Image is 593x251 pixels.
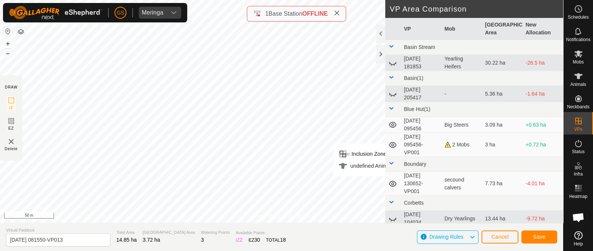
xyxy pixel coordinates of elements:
[564,228,593,249] a: Help
[201,237,204,243] span: 3
[117,9,124,17] span: GS
[3,39,12,48] button: +
[445,121,479,129] div: Big Steers
[236,230,286,236] span: Available Points
[401,117,442,133] td: [DATE] 095456
[445,176,479,192] div: secound calvers
[254,237,260,243] span: 30
[523,55,563,71] td: -26.5 ha
[429,234,463,240] span: Drawing Rules
[404,161,426,167] span: Boundary
[523,18,563,40] th: New Allocation
[445,215,479,223] div: Dry Yearlings
[166,7,181,19] div: dropdown trigger
[570,82,586,87] span: Animals
[442,18,482,40] th: Mob
[445,141,479,149] div: 2 Mobs
[3,27,12,36] button: Reset Map
[569,194,587,199] span: Heatmap
[143,237,160,243] span: 3.72 ha
[523,133,563,157] td: +0.72 ha
[142,10,163,16] div: Meringa
[265,10,269,17] span: 1
[3,49,12,58] button: –
[401,55,442,71] td: [DATE] 181853
[139,7,166,19] span: Meringa
[573,60,584,64] span: Mobs
[289,213,311,220] a: Contact Us
[401,172,442,196] td: [DATE] 130652-VP001
[7,137,16,146] img: VP
[523,117,563,133] td: +0.63 ha
[568,15,589,19] span: Schedules
[482,55,523,71] td: 30.22 ha
[482,133,523,157] td: 3 ha
[201,229,230,236] span: Watering Points
[521,230,557,244] button: Save
[338,161,391,170] div: undefined Animal
[401,86,442,102] td: [DATE] 205417
[401,133,442,157] td: [DATE] 095456-VP001
[567,105,589,109] span: Neckbands
[6,227,110,233] span: Virtual Paddock
[280,237,286,243] span: 18
[574,172,583,176] span: Infra
[116,237,137,243] span: 14.85 ha
[404,44,435,50] span: Basin Stream
[482,211,523,227] td: 13.44 ha
[523,86,563,102] td: -1.64 ha
[572,149,584,154] span: Status
[401,211,442,227] td: [DATE] 104034
[404,200,424,206] span: Corbetts
[445,55,479,71] div: Yearling Heifers
[574,127,582,131] span: VPs
[523,172,563,196] td: -4.01 ha
[481,230,518,244] button: Cancel
[566,37,590,42] span: Notifications
[240,237,243,243] span: 2
[5,84,18,90] div: DRAW
[491,234,509,240] span: Cancel
[248,236,260,244] div: EZ
[404,75,423,81] span: Basin(1)
[574,242,583,246] span: Help
[567,206,590,229] div: Open chat
[252,213,280,220] a: Privacy Policy
[16,27,25,36] button: Map Layers
[9,125,14,131] span: EZ
[269,10,302,17] span: Base Station
[9,6,102,19] img: Gallagher Logo
[523,211,563,227] td: -9.72 ha
[482,86,523,102] td: 5.36 ha
[390,4,563,13] h2: VP Area Comparison
[116,229,137,236] span: Total Area
[5,146,18,152] span: Delete
[401,18,442,40] th: VP
[143,229,195,236] span: [GEOGRAPHIC_DATA] Area
[533,234,546,240] span: Save
[266,236,286,244] div: TOTAL
[404,106,430,112] span: Blue Hut(1)
[9,105,13,111] span: IZ
[445,90,479,98] div: -
[236,236,242,244] div: IZ
[302,10,328,17] span: OFFLINE
[482,117,523,133] td: 3.09 ha
[482,18,523,40] th: [GEOGRAPHIC_DATA] Area
[338,149,391,158] div: Inclusion Zone
[482,172,523,196] td: 7.73 ha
